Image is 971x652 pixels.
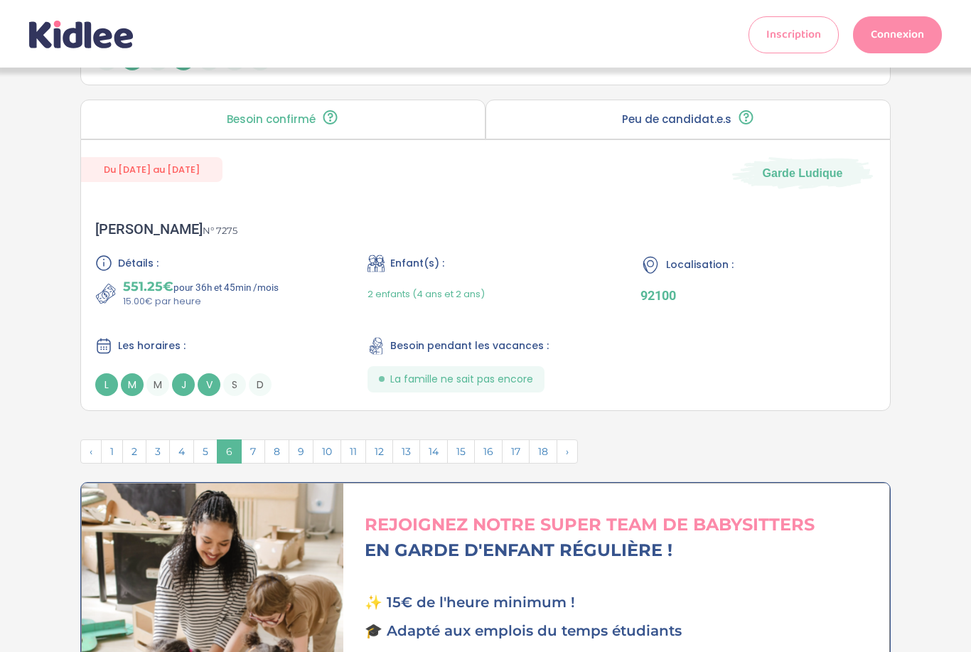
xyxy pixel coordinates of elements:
span: L [95,373,118,396]
div: [PERSON_NAME] [95,220,237,237]
span: 8 [264,439,289,464]
span: Localisation : [666,257,734,272]
span: Enfant(s) : [390,256,444,271]
span: 4 [169,439,194,464]
span: La famille ne sait pas encore [390,372,533,387]
span: M [121,373,144,396]
span: 1 [101,439,123,464]
div: ✨ 15€ de l'heure minimum ! [365,592,879,613]
span: Besoin pendant les vacances : [390,338,549,353]
span: 12 [365,439,393,464]
div: 🎓 Adapté aux emplois du temps étudiants [365,620,879,641]
span: 18 [529,439,557,464]
span: Détails : [118,256,159,271]
span: 7 [241,439,265,464]
span: ‹ [80,439,102,464]
span: Suivant » [557,439,578,464]
p: Peu de candidat.e.s [622,114,731,125]
span: 14 [419,439,448,464]
span: 2 [122,439,146,464]
span: 11 [340,439,366,464]
span: 16 [474,439,503,464]
span: 551.25€ [123,279,173,294]
span: 15 [447,439,475,464]
span: Garde Ludique [763,165,843,181]
span: 13 [392,439,420,464]
p: pour 36h et 45min /mois [123,279,279,294]
p: REJOIGNEZ NOTRE SUPER TEAM DE BABYSITTERS [365,512,879,538]
p: EN GARDE D'ENFANT RÉGULIÈRE ! [365,538,879,563]
span: M [146,373,169,396]
span: 2 enfants (4 ans et 2 ans) [368,287,485,301]
span: 17 [502,439,530,464]
span: D [249,373,272,396]
span: Les horaires : [118,338,186,353]
span: V [198,373,220,396]
a: Inscription [749,16,839,53]
span: 10 [313,439,341,464]
a: Connexion [853,16,942,53]
p: 92100 [640,288,876,303]
span: S [223,373,246,396]
p: 15.00€ par heure [123,294,279,309]
span: Du [DATE] au [DATE] [81,157,222,182]
p: Besoin confirmé [227,114,316,125]
span: 9 [289,439,313,464]
span: 5 [193,439,218,464]
span: J [172,373,195,396]
span: N° 7275 [203,225,237,236]
span: 3 [146,439,170,464]
span: 6 [217,439,242,464]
